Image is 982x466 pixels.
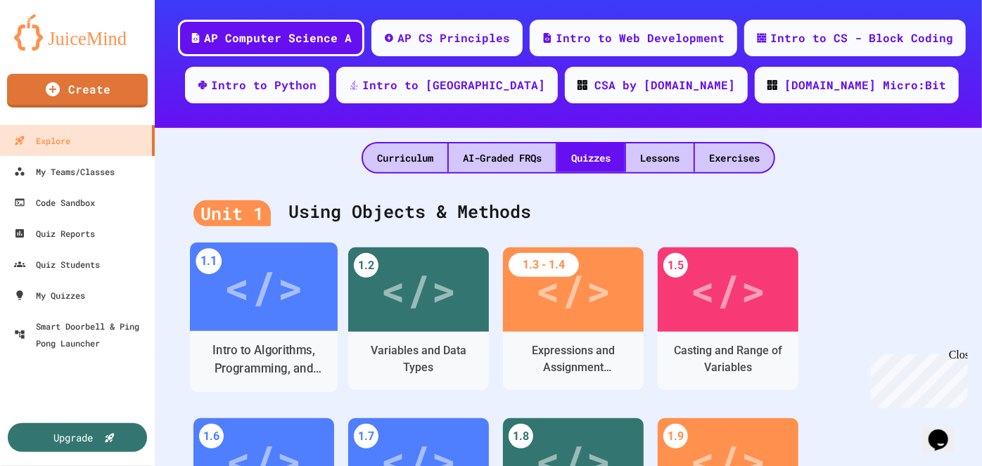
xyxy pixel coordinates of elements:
[54,430,94,445] div: Upgrade
[199,424,224,448] div: 1.6
[514,342,633,376] div: Expressions and Assignment Statements
[14,318,149,351] div: Smart Doorbell & Ping Pong Launcher
[663,424,688,448] div: 1.9
[767,80,777,90] img: CODE_logo_RGB.png
[14,225,95,242] div: Quiz Reports
[354,253,378,278] div: 1.2
[557,143,625,172] div: Quizzes
[668,342,788,376] div: Casting and Range of Variables
[556,30,725,46] div: Intro to Web Development
[770,30,953,46] div: Intro to CS - Block Coding
[663,253,688,278] div: 1.5
[397,30,510,46] div: AP CS Principles
[363,143,447,172] div: Curriculum
[509,424,533,448] div: 1.8
[362,77,545,93] div: Intro to [GEOGRAPHIC_DATA]
[14,287,85,304] div: My Quizzes
[695,143,774,172] div: Exercises
[193,184,943,240] div: Using Objects & Methods
[359,342,478,376] div: Variables and Data Types
[923,410,968,452] iframe: chat widget
[196,248,222,274] div: 1.1
[535,258,611,321] div: </>
[509,253,579,277] div: 1.3 - 1.4
[784,77,946,93] div: [DOMAIN_NAME] Micro:Bit
[204,30,352,46] div: AP Computer Science A
[14,132,70,149] div: Explore
[578,80,587,90] img: CODE_logo_RGB.png
[211,77,317,93] div: Intro to Python
[14,194,95,211] div: Code Sandbox
[690,258,766,321] div: </>
[14,14,141,51] img: logo-orange.svg
[7,74,148,108] a: Create
[14,163,115,180] div: My Teams/Classes
[594,77,735,93] div: CSA by [DOMAIN_NAME]
[6,6,97,89] div: Chat with us now!Close
[449,143,556,172] div: AI-Graded FRQs
[224,254,303,321] div: </>
[193,200,271,227] div: Unit 1
[381,258,457,321] div: </>
[354,424,378,448] div: 1.7
[865,349,968,408] iframe: chat widget
[201,342,327,377] div: Intro to Algorithms, Programming, and Compilers
[626,143,694,172] div: Lessons
[14,256,100,273] div: Quiz Students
